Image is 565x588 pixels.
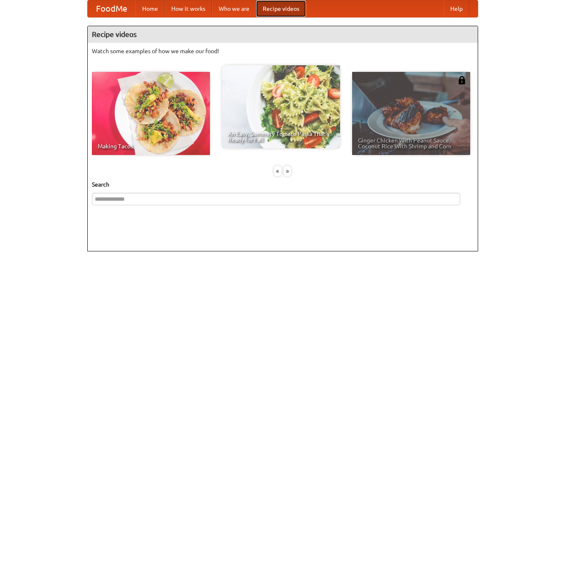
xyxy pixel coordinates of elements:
a: An Easy, Summery Tomato Pasta That's Ready for Fall [222,65,340,148]
a: Who we are [212,0,256,17]
h5: Search [92,180,474,189]
h4: Recipe videos [88,26,478,43]
p: Watch some examples of how we make our food! [92,47,474,55]
a: Home [136,0,165,17]
a: Recipe videos [256,0,306,17]
span: An Easy, Summery Tomato Pasta That's Ready for Fall [228,131,334,143]
a: FoodMe [88,0,136,17]
a: Help [444,0,469,17]
a: How it works [165,0,212,17]
div: » [284,166,291,176]
span: Making Tacos [98,143,204,149]
img: 483408.png [458,76,466,84]
a: Making Tacos [92,72,210,155]
div: « [274,166,281,176]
